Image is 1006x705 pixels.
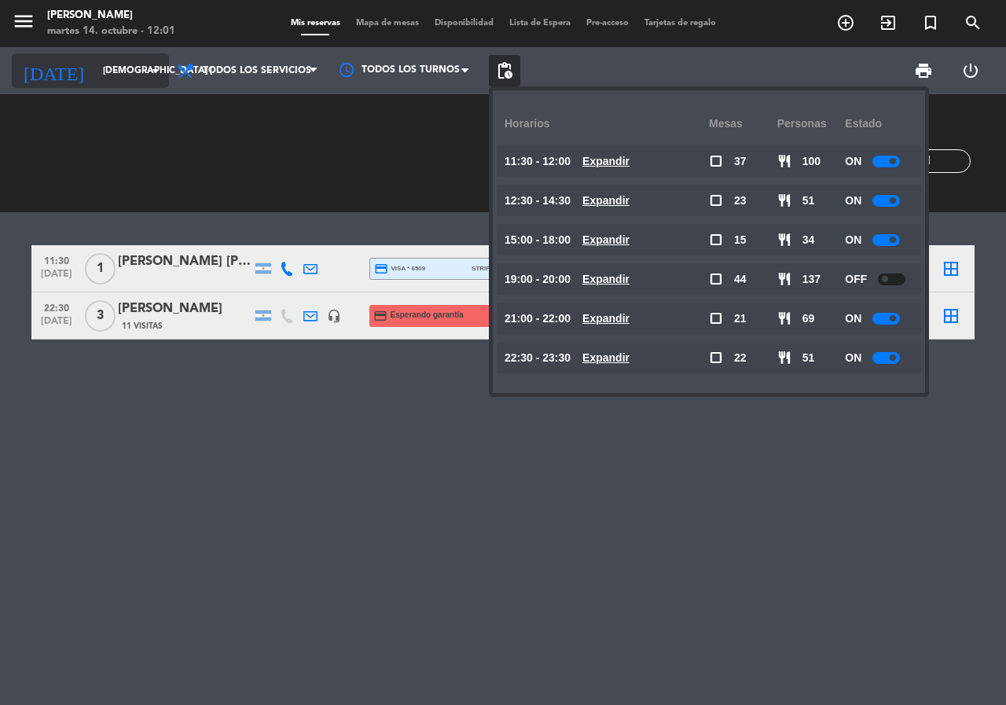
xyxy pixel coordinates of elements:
[777,102,846,145] div: personas
[505,231,571,249] span: 15:00 - 18:00
[374,262,388,276] i: credit_card
[582,194,630,207] u: Expandir
[802,349,815,367] span: 51
[637,19,724,28] span: Tarjetas de regalo
[37,316,76,334] span: [DATE]
[802,310,815,328] span: 69
[505,152,571,171] span: 11:30 - 12:00
[709,102,777,145] div: Mesas
[501,19,578,28] span: Lista de Espera
[374,262,425,276] span: visa * 6509
[734,349,747,367] span: 22
[802,270,821,288] span: 137
[37,269,76,287] span: [DATE]
[709,154,723,168] span: check_box_outline_blank
[777,272,791,286] span: restaurant
[961,61,980,80] i: power_settings_new
[505,192,571,210] span: 12:30 - 14:30
[85,300,116,332] span: 3
[47,8,175,24] div: [PERSON_NAME]
[845,102,913,145] div: Estado
[709,233,723,247] span: check_box_outline_blank
[12,9,35,39] button: menu
[802,192,815,210] span: 51
[777,193,791,207] span: restaurant
[802,231,815,249] span: 34
[582,312,630,325] u: Expandir
[12,9,35,33] i: menu
[118,252,251,272] div: [PERSON_NAME] [PERSON_NAME]
[582,155,630,167] u: Expandir
[942,307,960,325] i: border_all
[505,270,571,288] span: 19:00 - 20:00
[122,320,163,332] span: 11 Visitas
[582,233,630,246] u: Expandir
[582,351,630,364] u: Expandir
[734,270,747,288] span: 44
[391,309,464,321] span: Esperando garantía
[942,259,960,278] i: border_all
[964,13,982,32] i: search
[505,102,709,145] div: Horarios
[709,311,723,325] span: check_box_outline_blank
[348,19,427,28] span: Mapa de mesas
[283,19,348,28] span: Mis reservas
[709,351,723,365] span: check_box_outline_blank
[777,351,791,365] span: restaurant
[495,61,514,80] span: pending_actions
[914,61,933,80] span: print
[836,13,855,32] i: add_circle_outline
[327,309,341,323] i: headset_mic
[845,349,861,367] span: ON
[845,152,861,171] span: ON
[734,310,747,328] span: 21
[85,253,116,285] span: 1
[709,193,723,207] span: check_box_outline_blank
[802,152,821,171] span: 100
[427,19,501,28] span: Disponibilidad
[472,263,494,274] span: stripe
[373,309,387,323] i: credit_card
[37,251,76,269] span: 11:30
[734,192,747,210] span: 23
[118,299,251,319] div: [PERSON_NAME]
[203,65,311,76] span: Todos los servicios
[777,233,791,247] span: restaurant
[879,13,898,32] i: exit_to_app
[12,53,95,88] i: [DATE]
[146,61,165,80] i: arrow_drop_down
[777,311,791,325] span: restaurant
[734,231,747,249] span: 15
[845,270,867,288] span: OFF
[578,19,637,28] span: Pre-acceso
[845,231,861,249] span: ON
[845,310,861,328] span: ON
[582,273,630,285] u: Expandir
[734,152,747,171] span: 37
[505,310,571,328] span: 21:00 - 22:00
[709,272,723,286] span: check_box_outline_blank
[777,154,791,168] span: restaurant
[505,349,571,367] span: 22:30 - 23:30
[845,192,861,210] span: ON
[947,47,994,94] div: LOG OUT
[47,24,175,39] div: martes 14. octubre - 12:01
[37,298,76,316] span: 22:30
[921,13,940,32] i: turned_in_not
